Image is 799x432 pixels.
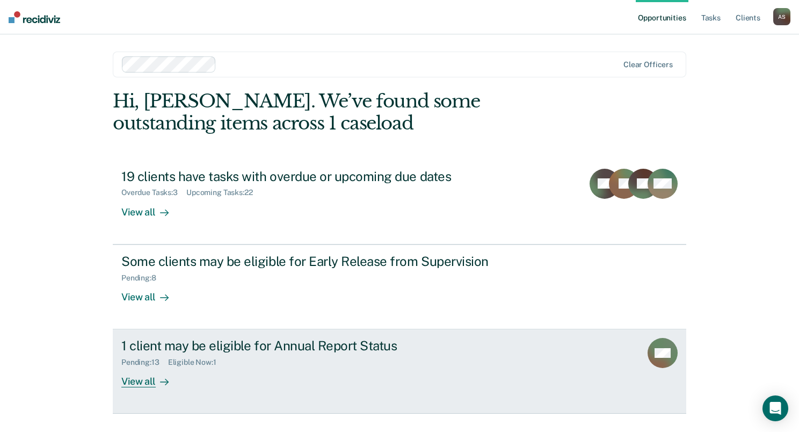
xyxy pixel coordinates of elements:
[168,358,225,367] div: Eligible Now : 1
[121,338,498,354] div: 1 client may be eligible for Annual Report Status
[121,169,498,184] div: 19 clients have tasks with overdue or upcoming due dates
[762,395,788,421] div: Open Intercom Messenger
[121,367,181,388] div: View all
[121,282,181,303] div: View all
[121,188,186,197] div: Overdue Tasks : 3
[121,358,168,367] div: Pending : 13
[121,254,498,269] div: Some clients may be eligible for Early Release from Supervision
[113,160,686,244] a: 19 clients have tasks with overdue or upcoming due datesOverdue Tasks:3Upcoming Tasks:22View all
[113,90,571,134] div: Hi, [PERSON_NAME]. We’ve found some outstanding items across 1 caseload
[773,8,790,25] button: AS
[121,273,165,283] div: Pending : 8
[623,60,673,69] div: Clear officers
[113,244,686,329] a: Some clients may be eligible for Early Release from SupervisionPending:8View all
[113,329,686,414] a: 1 client may be eligible for Annual Report StatusPending:13Eligible Now:1View all
[773,8,790,25] div: A S
[9,11,60,23] img: Recidiviz
[121,197,181,218] div: View all
[186,188,262,197] div: Upcoming Tasks : 22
